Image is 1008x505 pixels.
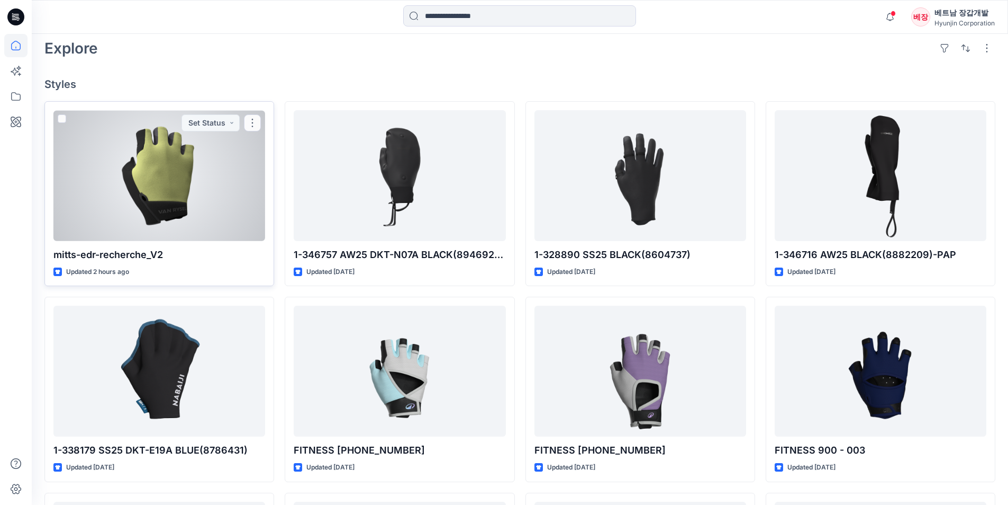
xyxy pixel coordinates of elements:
[547,462,595,473] p: Updated [DATE]
[306,267,355,278] p: Updated [DATE]
[44,40,98,57] h2: Explore
[294,306,505,437] a: FITNESS 900-006-1
[53,443,265,458] p: 1-338179 SS25 DKT-E19A BLUE(8786431)
[294,110,505,241] a: 1-346757 AW25 DKT-N07A BLACK(8946921)-PAP
[53,110,265,241] a: mitts-edr-recherche_V2
[53,247,265,262] p: mitts-edr-recherche_V2
[547,267,595,278] p: Updated [DATE]
[934,19,995,27] div: Hyunjin Corporation
[534,443,746,458] p: FITNESS [PHONE_NUMBER]
[66,267,129,278] p: Updated 2 hours ago
[775,443,986,458] p: FITNESS 900 - 003
[66,462,114,473] p: Updated [DATE]
[787,267,836,278] p: Updated [DATE]
[787,462,836,473] p: Updated [DATE]
[775,306,986,437] a: FITNESS 900 - 003
[294,443,505,458] p: FITNESS [PHONE_NUMBER]
[44,78,995,91] h4: Styles
[934,6,995,19] div: 베트남 장갑개발
[294,247,505,262] p: 1-346757 AW25 DKT-N07A BLACK(8946921)-PAP
[534,110,746,241] a: 1-328890 SS25 BLACK(8604737)
[534,247,746,262] p: 1-328890 SS25 BLACK(8604737)
[775,110,986,241] a: 1-346716 AW25 BLACK(8882209)-PAP
[53,306,265,437] a: 1-338179 SS25 DKT-E19A BLUE(8786431)
[775,247,986,262] p: 1-346716 AW25 BLACK(8882209)-PAP
[534,306,746,437] a: FITNESS 900-008-1
[306,462,355,473] p: Updated [DATE]
[911,7,930,26] div: 베장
